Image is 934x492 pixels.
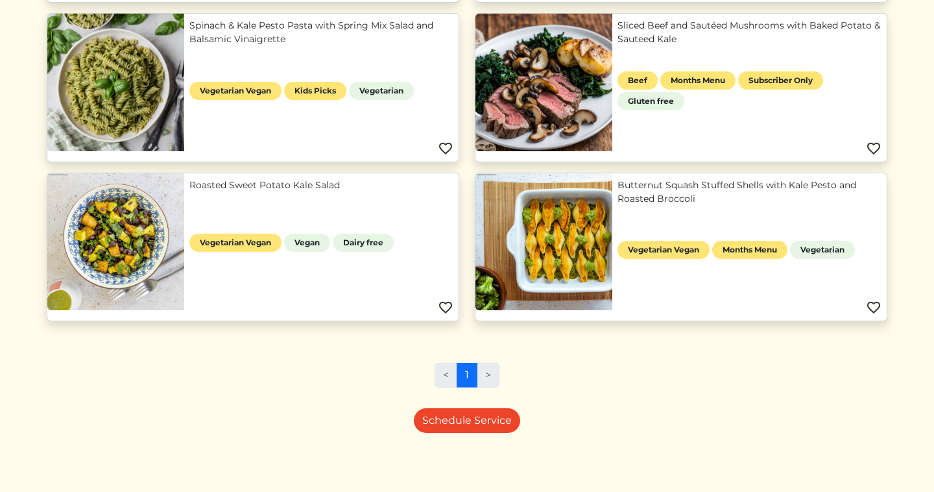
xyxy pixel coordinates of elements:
a: Roasted Sweet Potato Kale Salad [189,178,453,192]
img: Favorite menu item [438,141,453,156]
a: Schedule Service [414,408,520,433]
img: Favorite menu item [866,300,881,315]
img: Favorite menu item [438,300,453,315]
a: Spinach & Kale Pesto Pasta with Spring Mix Salad and Balsamic Vinaigrette [189,19,453,46]
a: 1 [457,363,477,387]
img: Favorite menu item [866,141,881,156]
a: Sliced Beef and Sautéed Mushrooms with Baked Potato & Sauteed Kale [617,19,881,46]
a: Butternut Squash Stuffed Shells with Kale Pesto and Roasted Broccoli [617,178,881,206]
nav: Page [435,363,499,398]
